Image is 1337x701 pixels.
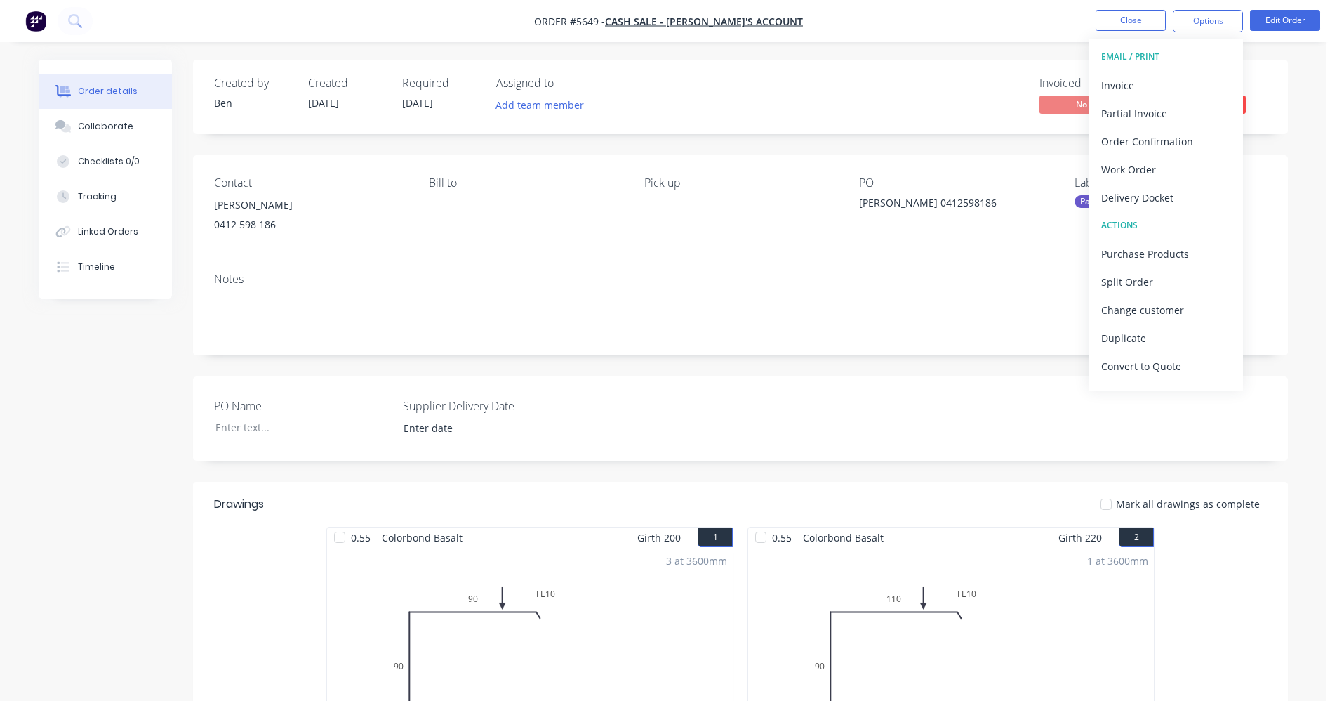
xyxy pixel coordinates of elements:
[214,96,291,110] div: Ben
[78,225,138,238] div: Linked Orders
[1101,131,1230,152] div: Order Confirmation
[1101,48,1230,66] div: EMAIL / PRINT
[345,528,376,548] span: 0.55
[496,77,637,90] div: Assigned to
[797,528,889,548] span: Colorbond Basalt
[214,195,406,215] div: [PERSON_NAME]
[1058,528,1102,548] span: Girth 220
[1089,211,1243,240] button: ACTIONS
[214,176,406,190] div: Contact
[1101,384,1230,405] div: Archive
[1039,77,1145,90] div: Invoiced
[496,96,592,114] button: Add team member
[39,179,172,214] button: Tracking
[488,96,592,114] button: Add team member
[429,176,621,190] div: Bill to
[1101,356,1230,376] div: Convert to Quote
[214,77,291,90] div: Created by
[1089,183,1243,211] button: Delivery Docket
[394,418,568,439] input: Enter date
[1089,296,1243,324] button: Change customer
[1089,380,1243,408] button: Archive
[1089,240,1243,268] button: Purchase Products
[1101,188,1230,208] div: Delivery Docket
[39,249,172,284] button: Timeline
[637,528,681,548] span: Girth 200
[1116,497,1260,511] span: Mark all drawings as complete
[214,398,390,414] label: PO Name
[402,77,479,90] div: Required
[39,109,172,144] button: Collaborate
[1089,268,1243,296] button: Split Order
[859,176,1051,190] div: PO
[1087,553,1148,568] div: 1 at 3600mm
[1173,10,1243,32] button: Options
[859,195,1035,215] div: [PERSON_NAME] 0412598186
[39,74,172,109] button: Order details
[214,215,406,235] div: 0412 598 186
[698,528,733,547] button: 1
[1101,272,1230,292] div: Split Order
[39,214,172,249] button: Linked Orders
[214,496,264,513] div: Drawings
[25,11,46,32] img: Factory
[1101,75,1230,96] div: Invoice
[1075,195,1143,208] div: Pay On Pickup
[1089,99,1243,127] button: Partial Invoice
[1096,10,1166,31] button: Close
[78,261,115,273] div: Timeline
[1089,352,1243,380] button: Convert to Quote
[308,77,385,90] div: Created
[1250,10,1320,31] button: Edit Order
[1101,216,1230,235] div: ACTIONS
[78,85,138,98] div: Order details
[1101,159,1230,180] div: Work Order
[214,195,406,240] div: [PERSON_NAME]0412 598 186
[605,15,803,28] a: CASH SALE - [PERSON_NAME]'S ACCOUNT
[214,273,1267,286] div: Notes
[78,190,117,203] div: Tracking
[402,96,433,110] span: [DATE]
[376,528,468,548] span: Colorbond Basalt
[403,398,578,414] label: Supplier Delivery Date
[78,155,140,168] div: Checklists 0/0
[644,176,837,190] div: Pick up
[1101,328,1230,348] div: Duplicate
[1039,96,1124,113] span: No
[1089,71,1243,99] button: Invoice
[534,15,605,28] span: Order #5649 -
[308,96,339,110] span: [DATE]
[1089,127,1243,155] button: Order Confirmation
[1089,155,1243,183] button: Work Order
[1075,176,1267,190] div: Labels
[39,144,172,179] button: Checklists 0/0
[1119,528,1154,547] button: 2
[1089,324,1243,352] button: Duplicate
[1101,244,1230,264] div: Purchase Products
[1089,43,1243,71] button: EMAIL / PRINT
[666,553,727,568] div: 3 at 3600mm
[78,120,133,133] div: Collaborate
[1101,103,1230,124] div: Partial Invoice
[766,528,797,548] span: 0.55
[1101,300,1230,320] div: Change customer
